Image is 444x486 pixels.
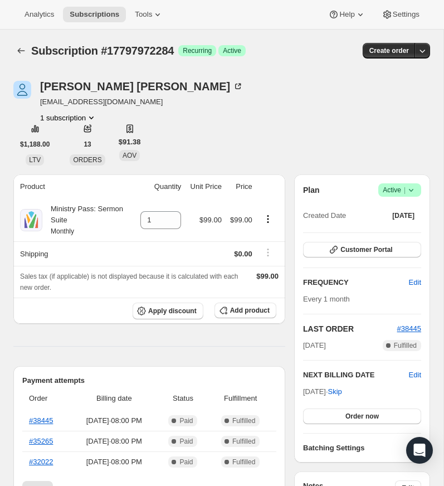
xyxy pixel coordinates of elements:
[179,416,193,425] span: Paid
[232,458,255,466] span: Fulfilled
[225,174,256,199] th: Price
[256,272,279,280] span: $99.00
[13,174,134,199] th: Product
[42,203,131,237] div: Ministry Pass: Sermon Suite
[40,96,243,108] span: [EMAIL_ADDRESS][DOMAIN_NAME]
[303,277,409,288] h2: FREQUENCY
[375,7,426,22] button: Settings
[303,409,421,424] button: Order now
[18,7,61,22] button: Analytics
[22,386,70,411] th: Order
[20,209,42,231] img: product img
[20,273,238,291] span: Sales tax (if applicable) is not displayed because it is calculated with each new order.
[199,216,222,224] span: $99.00
[211,393,270,404] span: Fulfillment
[133,303,203,319] button: Apply discount
[303,387,342,396] span: [DATE] ·
[397,323,421,334] button: #38445
[230,306,270,315] span: Add product
[259,246,277,259] button: Shipping actions
[363,43,416,59] button: Create order
[148,307,197,315] span: Apply discount
[303,340,326,351] span: [DATE]
[345,412,379,421] span: Order now
[303,242,421,257] button: Customer Portal
[303,210,346,221] span: Created Date
[77,137,97,152] button: 13
[74,436,154,447] span: [DATE] · 08:00 PM
[393,10,419,19] span: Settings
[303,370,409,381] h2: NEXT BILLING DATE
[259,213,277,225] button: Product actions
[13,43,29,59] button: Subscriptions
[183,46,212,55] span: Recurring
[84,140,91,149] span: 13
[340,245,392,254] span: Customer Portal
[321,383,349,401] button: Skip
[128,7,170,22] button: Tools
[328,386,342,397] span: Skip
[179,437,193,446] span: Paid
[179,458,193,466] span: Paid
[383,184,417,196] span: Active
[397,324,421,333] a: #38445
[392,211,414,220] span: [DATE]
[135,10,152,19] span: Tools
[409,370,421,381] button: Edit
[22,375,276,386] h2: Payment attempts
[74,393,154,404] span: Billing date
[13,137,56,152] button: $1,188.00
[29,156,41,164] span: LTV
[73,156,101,164] span: ORDERS
[386,208,421,223] button: [DATE]
[369,46,409,55] span: Create order
[13,81,31,99] span: Derrick Ritchie
[303,184,320,196] h2: Plan
[404,186,406,195] span: |
[214,303,276,318] button: Add product
[234,250,252,258] span: $0.00
[40,81,243,92] div: [PERSON_NAME] [PERSON_NAME]
[51,227,74,235] small: Monthly
[321,7,372,22] button: Help
[74,415,154,426] span: [DATE] · 08:00 PM
[394,341,417,350] span: Fulfilled
[303,443,408,454] h6: Batching Settings
[406,437,433,464] div: Open Intercom Messenger
[20,140,50,149] span: $1,188.00
[303,323,397,334] h2: LAST ORDER
[29,416,53,425] a: #38445
[119,137,141,148] span: $91.38
[409,277,421,288] span: Edit
[184,174,225,199] th: Unit Price
[339,10,354,19] span: Help
[134,174,184,199] th: Quantity
[223,46,241,55] span: Active
[402,274,428,291] button: Edit
[29,437,53,445] a: #35265
[230,216,252,224] span: $99.00
[31,45,174,57] span: Subscription #17797972284
[70,10,119,19] span: Subscriptions
[40,112,97,123] button: Product actions
[232,437,255,446] span: Fulfilled
[25,10,54,19] span: Analytics
[123,152,136,159] span: AOV
[13,241,134,266] th: Shipping
[402,439,428,457] button: Add
[232,416,255,425] span: Fulfilled
[162,393,205,404] span: Status
[63,7,126,22] button: Subscriptions
[74,456,154,468] span: [DATE] · 08:00 PM
[29,458,53,466] a: #32022
[303,295,350,303] span: Every 1 month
